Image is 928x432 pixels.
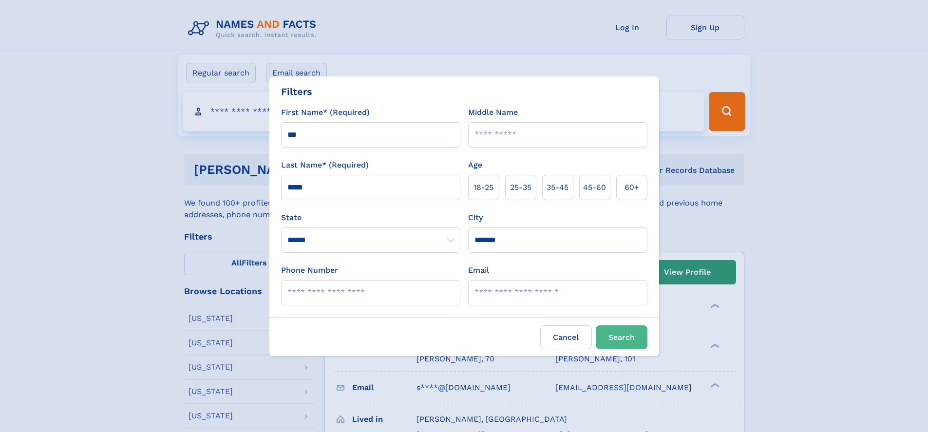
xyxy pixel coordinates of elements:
[468,107,518,118] label: Middle Name
[281,107,370,118] label: First Name* (Required)
[583,182,606,193] span: 45‑60
[625,182,639,193] span: 60+
[596,325,647,349] button: Search
[281,212,460,224] label: State
[281,264,338,276] label: Phone Number
[281,159,369,171] label: Last Name* (Required)
[540,325,592,349] label: Cancel
[473,182,493,193] span: 18‑25
[510,182,531,193] span: 25‑35
[281,84,312,99] div: Filters
[468,212,483,224] label: City
[468,264,489,276] label: Email
[547,182,568,193] span: 35‑45
[468,159,482,171] label: Age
